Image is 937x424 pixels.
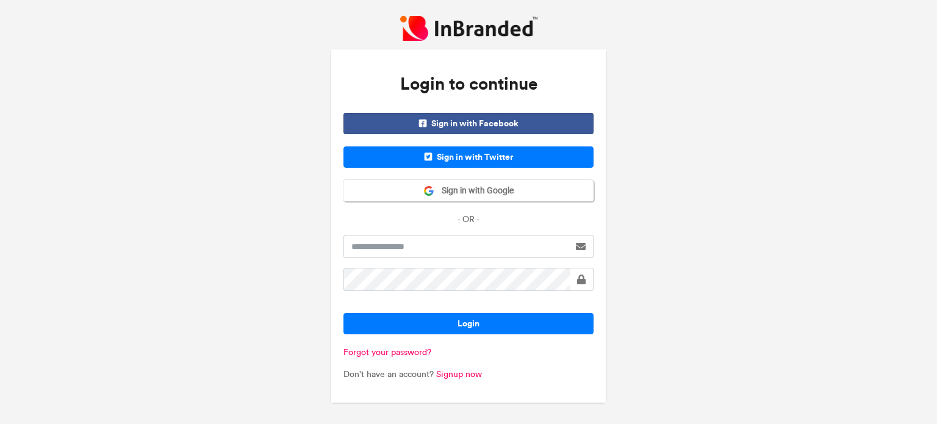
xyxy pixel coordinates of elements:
[400,16,537,41] img: InBranded Logo
[343,62,594,107] h3: Login to continue
[343,347,431,358] a: Forgot your password?
[343,368,594,381] p: Don't have an account?
[343,113,594,134] span: Sign in with Facebook
[436,369,482,379] a: Signup now
[343,214,594,226] p: - OR -
[343,146,594,168] span: Sign in with Twitter
[343,180,594,201] button: Sign in with Google
[434,185,514,197] span: Sign in with Google
[343,313,594,334] button: Login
